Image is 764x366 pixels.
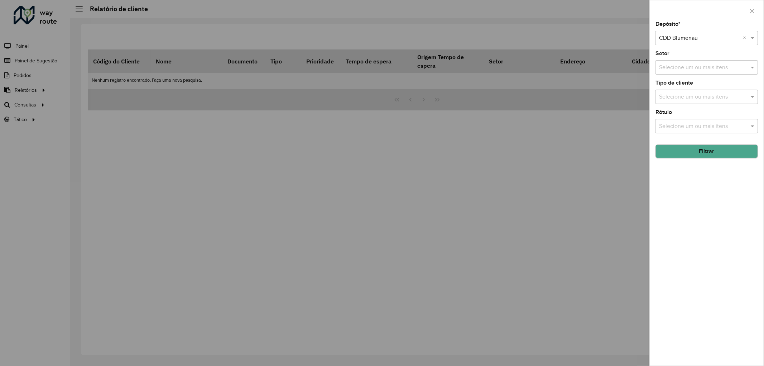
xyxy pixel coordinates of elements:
button: Filtrar [655,144,758,158]
label: Rótulo [655,108,672,117]
span: Clear all [743,34,749,42]
label: Setor [655,49,669,58]
label: Tipo de cliente [655,79,693,87]
label: Depósito [655,20,681,28]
